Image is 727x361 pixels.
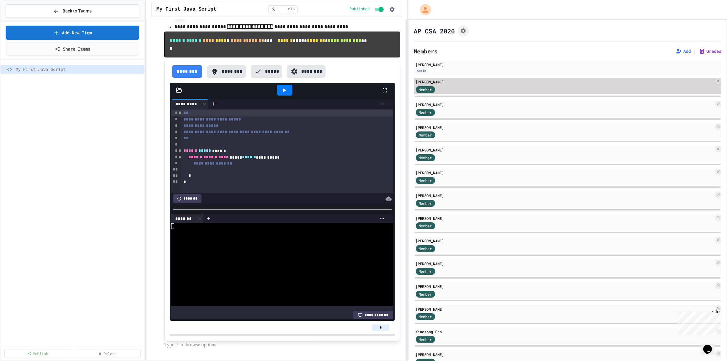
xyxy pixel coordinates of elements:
span: Member [419,178,432,183]
span: Back to Teams [62,8,92,14]
div: [PERSON_NAME] [416,306,714,312]
span: | [693,47,696,55]
span: Member [419,110,432,115]
span: My First Java Script [16,66,142,72]
h1: AP CSA 2026 [414,27,455,35]
span: Member [419,246,432,251]
span: min [288,7,295,12]
button: Back to Teams [6,4,139,18]
div: [PERSON_NAME] [416,193,714,198]
span: Member [419,269,432,274]
div: [PERSON_NAME] [416,147,714,153]
div: [PERSON_NAME] [416,238,714,244]
div: [PERSON_NAME] [416,170,714,176]
span: Member [419,87,432,92]
span: Member [419,200,432,206]
iframe: chat widget [675,309,721,335]
div: Content is published and visible to students [350,6,385,13]
span: Member [419,223,432,229]
div: Xiaosong Pan [416,329,714,334]
div: [PERSON_NAME] [416,284,714,289]
span: Member [419,337,432,342]
span: Member [419,291,432,297]
div: [PERSON_NAME] [416,102,714,107]
div: [PERSON_NAME] [416,261,714,266]
a: Share Items [6,42,139,56]
span: Member [419,314,432,319]
div: My Account [413,2,433,17]
span: Member [419,155,432,161]
span: Published [350,7,370,12]
div: [PERSON_NAME] [416,215,714,221]
h2: Members [414,47,438,56]
a: Publish [4,349,71,358]
button: Grades [699,48,721,54]
a: Add New Item [6,26,139,40]
div: [PERSON_NAME] [416,79,714,85]
div: [PERSON_NAME] [416,352,714,357]
iframe: chat widget [701,336,721,355]
div: Admin [416,68,428,73]
div: [PERSON_NAME] [416,62,720,67]
span: Member [419,132,432,138]
button: Assignment Settings [458,25,469,37]
div: Chat with us now!Close [2,2,43,40]
button: Add [676,48,691,54]
div: [PERSON_NAME] [416,125,714,130]
a: Delete [74,349,141,358]
span: My First Java Script [157,6,217,13]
